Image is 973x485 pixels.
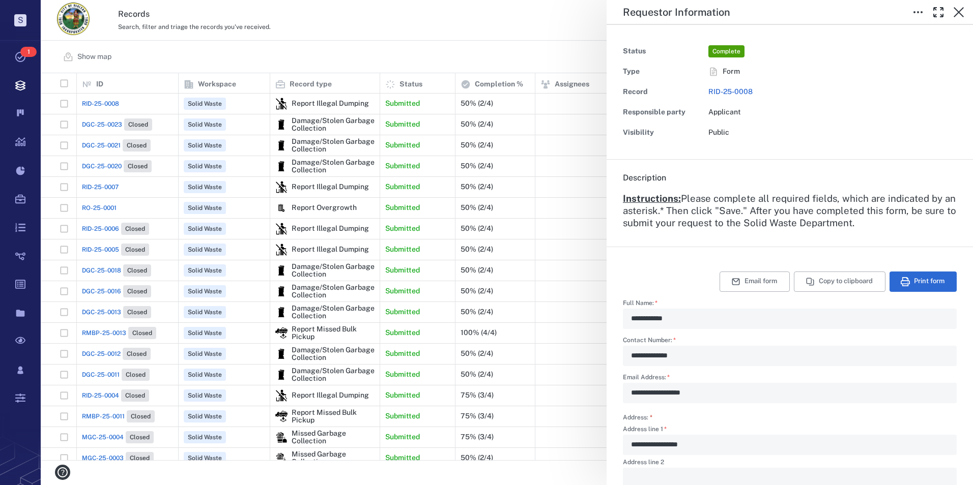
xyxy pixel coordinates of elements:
button: Copy to clipboard [794,271,885,292]
div: Email Address: [623,383,957,403]
p: S [14,14,26,26]
div: Record [623,85,704,99]
span: 1 [20,47,37,57]
label: Address line 1 [623,426,957,435]
span: Complete [710,47,742,56]
strong: Instructions: [623,193,681,204]
span: required [650,414,652,421]
a: RID-25-0008 [708,87,753,96]
label: Address line 2 [623,459,957,468]
h6: Description [623,172,957,184]
button: Close [949,2,969,22]
button: Toggle to Edit Boxes [908,2,928,22]
span: Form [723,67,740,77]
span: Applicant [708,108,741,116]
label: Email Address: [623,374,957,383]
button: Print form [890,271,957,292]
h5: Requestor Information [623,6,730,19]
span: Help [23,7,44,16]
span: Public [708,128,729,136]
div: Visibility [623,126,704,140]
button: Toggle Fullscreen [928,2,949,22]
div: Responsible party [623,105,704,119]
body: Rich Text Area. Press ALT-0 for help. [8,8,325,17]
label: Contact Number: [623,337,957,346]
label: Full Name: [623,300,957,309]
div: Type [623,65,704,79]
h3: Please complete all required fields, which are indicated by an asterisk.* Then click "Save." Afte... [623,192,957,229]
div: Full Name: [623,309,957,329]
button: Email form [720,271,790,292]
label: Address: [623,413,652,422]
div: Contact Number: [623,346,957,366]
div: Status [623,44,704,58]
